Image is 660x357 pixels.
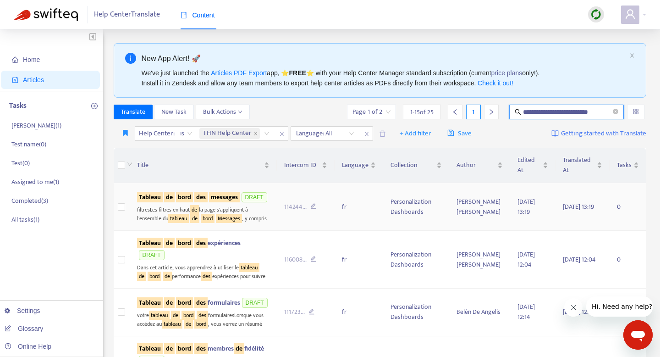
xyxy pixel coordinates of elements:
span: Help Center Translate [94,6,160,23]
th: Translated At [555,148,610,183]
p: All tasks ( 1 ) [11,215,39,224]
p: [PERSON_NAME] ( 1 ) [11,121,61,130]
span: THN Help Center [199,128,260,139]
iframe: Cerrar mensaje [564,298,583,317]
span: close-circle [613,109,618,114]
a: Getting started with Translate [551,126,646,141]
img: image-link [551,130,559,137]
span: membres fidélité [137,343,264,354]
button: Bulk Actionsdown [196,105,250,119]
sqkw: Tableau [137,343,163,354]
span: Collection [390,160,435,170]
sqkw: Tableau [137,297,163,308]
span: close [361,128,373,139]
b: FREE [289,69,306,77]
sqkw: des [194,238,208,248]
sqkw: tableau [239,263,259,272]
sqkw: de [190,205,199,214]
sqkw: de [164,297,175,308]
sqkw: des [194,192,208,202]
span: Bulk Actions [203,107,242,117]
button: saveSave [440,126,478,141]
sqkw: des [194,343,208,354]
th: Language [335,148,383,183]
sqkw: de [184,319,193,329]
p: Completed ( 3 ) [11,196,48,206]
p: Tasks [9,100,27,112]
td: 0 [610,231,646,289]
td: Personalization Dashboards [383,183,450,231]
span: search [515,109,521,115]
span: DRAFT [242,192,267,202]
img: sync.dc5367851b00ba804db3.png [590,9,602,20]
span: Language [342,160,368,170]
a: Check it out! [478,79,513,87]
div: 1 [466,105,481,119]
th: Title [130,148,277,183]
th: Tasks [610,148,646,183]
sqkw: des [201,272,212,281]
button: New Task [154,105,194,119]
sqkw: bord [176,297,193,308]
span: [DATE] 12:14 [563,307,594,317]
th: Edited At [510,148,555,183]
span: close-circle [613,108,618,117]
span: Articles [23,76,44,84]
span: info-circle [125,53,136,64]
div: filtresLes filtres en haut la page s'appliquent à l'ensemble du , y compris [137,204,269,223]
sqkw: de [164,238,175,248]
sqkw: de [190,214,199,223]
sqkw: tableau [168,214,189,223]
span: THN Help Center [203,128,252,139]
span: account-book [12,77,18,83]
td: [PERSON_NAME] [PERSON_NAME] [449,231,510,289]
sqkw: de [137,272,146,281]
sqkw: de [163,272,172,281]
span: down [127,162,132,167]
span: Author [456,160,495,170]
span: Tasks [617,160,632,170]
div: New App Alert! 🚀 [142,53,626,64]
span: Edited At [517,155,541,175]
span: 114244 ... [284,202,307,212]
span: book [181,12,187,18]
th: Intercom ID [277,148,335,183]
span: [DATE] 12:14 [517,301,535,322]
span: down [238,110,242,114]
a: price plans [491,69,522,77]
sqkw: bord [181,311,195,320]
span: close [276,128,288,139]
span: Getting started with Translate [561,128,646,139]
span: [DATE] 12:04 [563,254,596,265]
span: DRAFT [242,298,268,308]
sqkw: tableau [149,311,170,320]
span: DRAFT [139,250,165,260]
td: [PERSON_NAME] [PERSON_NAME] [449,183,510,231]
sqkw: messages [209,192,240,202]
td: 0 [610,183,646,231]
a: Settings [5,307,40,314]
sqkw: bord [201,214,214,223]
sqkw: bord [176,238,193,248]
span: user [625,9,636,20]
div: We've just launched the app, ⭐ ⭐️ with your Help Center Manager standard subscription (current on... [142,68,626,88]
span: Intercom ID [284,160,320,170]
p: Test name ( 0 ) [11,139,46,149]
span: Translate [121,107,145,117]
sqkw: des [194,297,208,308]
td: 0 [610,289,646,336]
sqkw: bord [148,272,161,281]
td: fr [335,231,383,289]
span: 1 - 15 of 25 [410,107,434,117]
span: Save [447,128,472,139]
img: Swifteq [14,8,78,21]
th: Collection [383,148,450,183]
span: close [629,53,635,58]
a: Articles PDF Export [211,69,267,77]
td: Personalization Dashboards [383,289,450,336]
sqkw: bord [194,319,208,329]
a: Glossary [5,325,43,332]
th: Author [449,148,510,183]
span: [DATE] 13:19 [517,196,535,217]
